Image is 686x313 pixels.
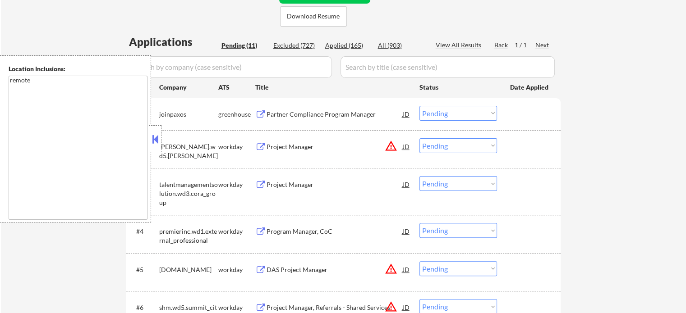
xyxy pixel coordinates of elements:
[159,227,218,245] div: premierinc.wd1.external_professional
[510,83,550,92] div: Date Applied
[273,41,318,50] div: Excluded (727)
[218,83,255,92] div: ATS
[267,142,403,151] div: Project Manager
[159,110,218,119] div: joinpaxos
[378,41,423,50] div: All (903)
[402,176,411,192] div: JD
[436,41,484,50] div: View All Results
[515,41,535,50] div: 1 / 1
[218,180,255,189] div: workday
[402,106,411,122] div: JD
[267,227,403,236] div: Program Manager, CoC
[129,36,218,47] div: Applications
[402,261,411,277] div: JD
[159,83,218,92] div: Company
[218,303,255,312] div: workday
[419,79,497,95] div: Status
[218,142,255,151] div: workday
[136,227,152,236] div: #4
[385,140,397,152] button: warning_amber
[402,138,411,154] div: JD
[385,300,397,313] button: warning_amber
[341,56,555,78] input: Search by title (case sensitive)
[136,303,152,312] div: #6
[218,110,255,119] div: greenhouse
[136,265,152,274] div: #5
[535,41,550,50] div: Next
[129,56,332,78] input: Search by company (case sensitive)
[9,64,147,73] div: Location Inclusions:
[267,303,403,312] div: Project Manager, Referrals - Shared Services
[267,110,403,119] div: Partner Compliance Program Manager
[255,83,411,92] div: Title
[267,265,403,274] div: DAS Project Manager
[402,223,411,239] div: JD
[267,180,403,189] div: Project Manager
[494,41,509,50] div: Back
[221,41,267,50] div: Pending (11)
[159,265,218,274] div: [DOMAIN_NAME]
[159,180,218,207] div: talentmanagementsolution.wd3.cora_group
[385,263,397,275] button: warning_amber
[325,41,370,50] div: Applied (165)
[218,265,255,274] div: workday
[280,6,347,27] button: Download Resume
[218,227,255,236] div: workday
[159,142,218,160] div: [PERSON_NAME].wd5.[PERSON_NAME]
